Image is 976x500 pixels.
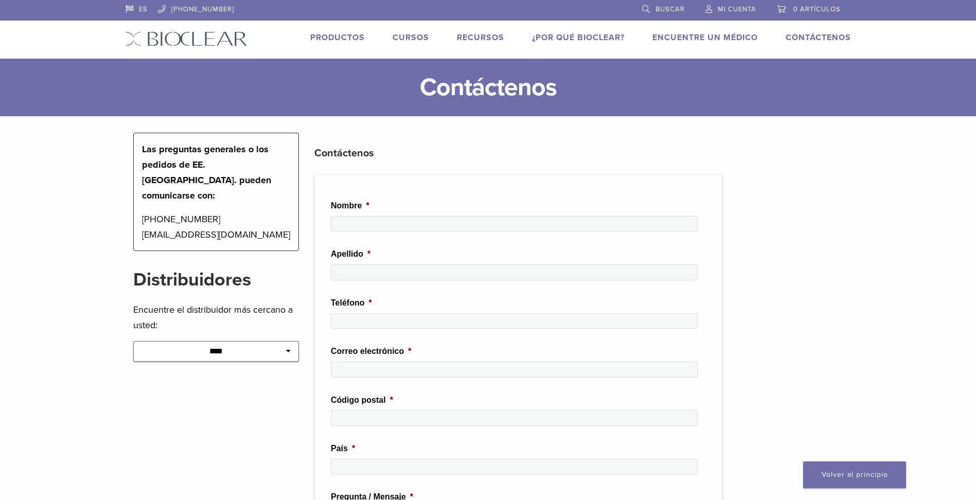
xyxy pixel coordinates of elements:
[803,461,906,488] a: Volver al principio
[655,5,685,13] span: Buscar
[133,267,299,292] h2: Distribuidores
[331,444,348,453] font: País
[142,144,271,201] strong: Las preguntas generales o los pedidos de EE. [GEOGRAPHIC_DATA]. pueden comunicarse con:
[793,5,841,13] span: 0 artículos
[331,249,363,258] font: Apellido
[331,201,362,210] font: Nombre
[786,32,851,43] a: Contáctenos
[331,298,364,307] font: Teléfono
[718,5,756,13] span: Mi cuenta
[652,32,758,43] a: Encuentre un médico
[314,141,722,166] h3: Contáctenos
[142,211,291,242] p: [PHONE_NUMBER] [EMAIL_ADDRESS][DOMAIN_NAME]
[126,31,247,46] img: Bioclear
[457,32,504,43] a: Recursos
[133,302,299,333] p: Encuentre el distribuidor más cercano a usted:
[331,347,404,355] font: Correo electrónico
[310,32,365,43] a: Productos
[331,396,386,404] font: Código postal
[393,32,429,43] a: Cursos
[532,32,625,43] a: ¿Por qué Bioclear?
